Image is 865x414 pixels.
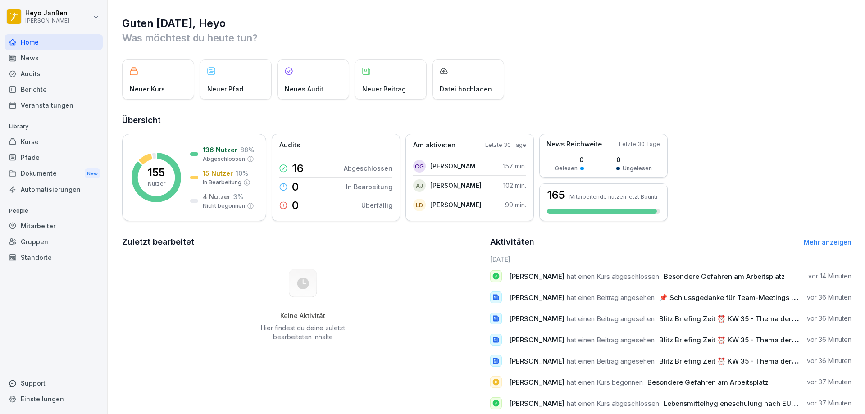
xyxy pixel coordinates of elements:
span: Besondere Gefahren am Arbeitsplatz [647,378,769,387]
span: [PERSON_NAME] [509,272,565,281]
p: Abgeschlossen [203,155,245,163]
p: Abgeschlossen [344,164,392,173]
span: Blitz Briefing Zeit ⏰ KW 35 - Thema der Woche: Dips / Saucen [659,336,865,344]
p: Neuer Beitrag [362,84,406,94]
div: Support [5,375,103,391]
p: Datei hochladen [440,84,492,94]
p: Library [5,119,103,134]
p: vor 36 Minuten [807,314,851,323]
p: vor 36 Minuten [807,356,851,365]
p: [PERSON_NAME] [430,181,482,190]
span: Besondere Gefahren am Arbeitsplatz [664,272,785,281]
span: hat einen Kurs abgeschlossen [567,399,659,408]
p: [PERSON_NAME] [PERSON_NAME] [430,161,482,171]
p: vor 37 Minuten [807,378,851,387]
h6: [DATE] [490,255,852,264]
p: 155 [148,167,165,178]
p: 88 % [240,145,254,155]
a: News [5,50,103,66]
a: Automatisierungen [5,182,103,197]
a: DokumenteNew [5,165,103,182]
a: Gruppen [5,234,103,250]
p: 136 Nutzer [203,145,237,155]
p: 0 [616,155,652,164]
p: 99 min. [505,200,526,209]
p: vor 36 Minuten [807,335,851,344]
p: Heyo Janßen [25,9,69,17]
p: Neuer Kurs [130,84,165,94]
span: hat einen Kurs begonnen [567,378,643,387]
a: Standorte [5,250,103,265]
p: People [5,204,103,218]
div: LD [413,199,426,211]
div: Mitarbeiter [5,218,103,234]
p: Audits [279,140,300,150]
span: [PERSON_NAME] [509,314,565,323]
h1: Guten [DATE], Heyo [122,16,851,31]
div: New [85,168,100,179]
span: hat einen Beitrag angesehen [567,336,655,344]
p: vor 14 Minuten [808,272,851,281]
span: Blitz Briefing Zeit ⏰ KW 35 - Thema der Woche: Dips / Saucen [659,314,865,323]
p: Neues Audit [285,84,323,94]
span: [PERSON_NAME] [509,293,565,302]
a: Veranstaltungen [5,97,103,113]
p: Ungelesen [623,164,652,173]
span: Blitz Briefing Zeit ⏰ KW 35 - Thema der Woche: Dips / Saucen [659,357,865,365]
a: Home [5,34,103,50]
p: In Bearbeitung [203,178,241,187]
p: News Reichweite [546,139,602,150]
p: In Bearbeitung [346,182,392,191]
h5: Keine Aktivität [257,312,348,320]
div: AJ [413,179,426,192]
p: Überfällig [361,200,392,210]
p: Hier findest du deine zuletzt bearbeiteten Inhalte [257,323,348,341]
span: hat einen Beitrag angesehen [567,314,655,323]
p: Mitarbeitende nutzen jetzt Bounti [569,193,657,200]
h2: Zuletzt bearbeitet [122,236,484,248]
a: Audits [5,66,103,82]
p: 16 [292,163,304,174]
div: Dokumente [5,165,103,182]
a: Berichte [5,82,103,97]
p: 102 min. [503,181,526,190]
p: vor 37 Minuten [807,399,851,408]
a: Pfade [5,150,103,165]
span: [PERSON_NAME] [509,378,565,387]
a: Mehr anzeigen [804,238,851,246]
p: Am aktivsten [413,140,455,150]
p: 0 [555,155,584,164]
h2: Aktivitäten [490,236,534,248]
p: 15 Nutzer [203,168,233,178]
div: CG [413,160,426,173]
p: 157 min. [503,161,526,171]
p: Letzte 30 Tage [619,140,660,148]
p: Neuer Pfad [207,84,243,94]
p: 3 % [233,192,243,201]
p: Was möchtest du heute tun? [122,31,851,45]
p: Letzte 30 Tage [485,141,526,149]
span: [PERSON_NAME] [509,357,565,365]
p: 4 Nutzer [203,192,231,201]
p: 0 [292,200,299,211]
a: Kurse [5,134,103,150]
p: [PERSON_NAME] [25,18,69,24]
span: [PERSON_NAME] [509,399,565,408]
p: Nicht begonnen [203,202,245,210]
h2: Übersicht [122,114,851,127]
h3: 165 [547,190,565,200]
a: Einstellungen [5,391,103,407]
p: [PERSON_NAME] [430,200,482,209]
p: 0 [292,182,299,192]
